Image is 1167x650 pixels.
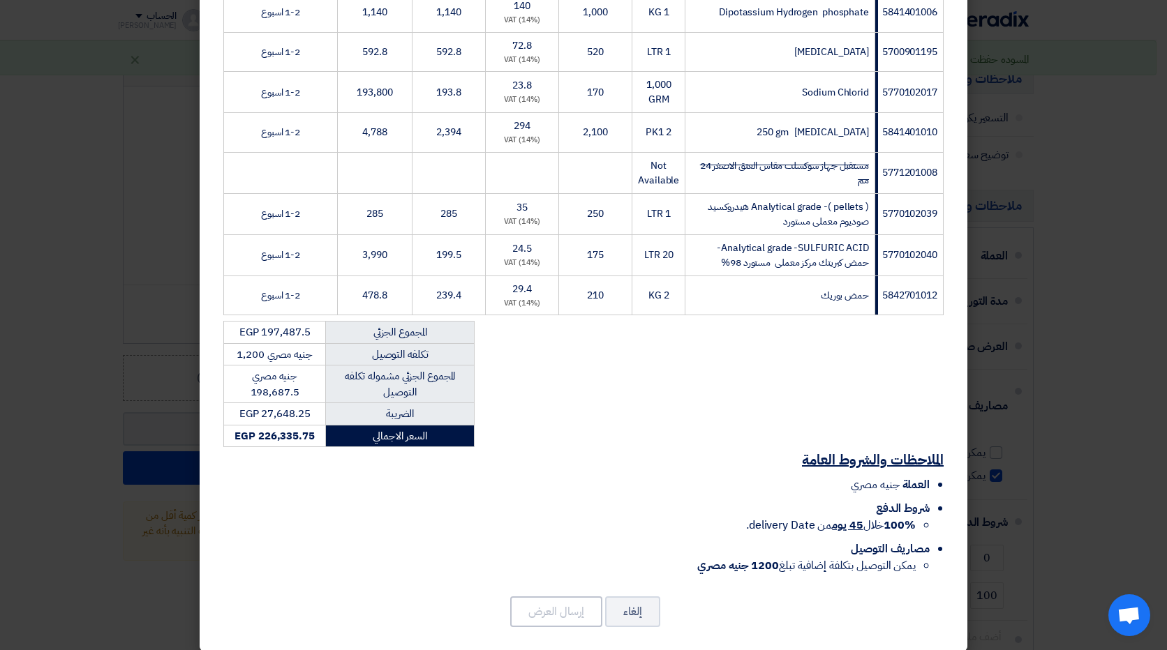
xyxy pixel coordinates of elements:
span: 23.8 [512,78,532,93]
span: العملة [902,476,930,493]
span: 2 PK1 [646,125,671,139]
td: 5771201008 [875,152,943,193]
td: المجموع الجزئي [326,322,475,344]
td: 5770102017 [875,72,943,113]
strong: 100% [884,517,916,534]
div: (14%) VAT [491,94,553,106]
span: Dipotassium Hydrogen phosphate [719,5,869,20]
div: (14%) VAT [491,257,553,269]
span: EGP 27,648.25 [239,406,311,421]
span: 1 LTR [647,206,671,221]
span: [MEDICAL_DATA] 250 gm [757,125,869,139]
td: EGP 197,487.5 [224,322,326,344]
u: الملاحظات والشروط العامة [802,449,944,470]
span: 520 [587,45,604,59]
span: 1,000 [583,5,608,20]
span: [MEDICAL_DATA] [794,45,869,59]
strong: EGP 226,335.75 [235,428,315,444]
span: 29.4 [512,282,532,296]
span: 199.5 [436,248,461,262]
td: المجموع الجزئي مشموله تكلفه التوصيل [326,365,475,403]
span: 3,990 [362,248,387,262]
td: الضريبة [326,403,475,425]
td: 5842701012 [875,275,943,315]
span: 72.8 [512,38,532,53]
span: 24.5 [512,241,532,256]
span: 2,100 [583,125,608,139]
span: 210 [587,288,604,303]
a: Open chat [1108,594,1150,636]
u: 45 يوم [832,517,863,534]
span: 1-2 اسبوع [261,248,300,262]
span: حمض بوريك [821,288,869,303]
strike: مستقبل جهاز سوكسلت مقاس العنق الاصغر 24 مم [700,158,869,188]
button: إلغاء [605,596,660,627]
span: 175 [587,248,604,262]
span: Sodium Chlorid [802,85,869,100]
td: 5700901195 [875,32,943,72]
span: 4,788 [362,125,387,139]
span: 193.8 [436,85,461,100]
div: (14%) VAT [491,298,553,310]
div: (14%) VAT [491,15,553,27]
span: 1 KG [648,5,669,20]
span: 478.8 [362,288,387,303]
span: 20 LTR [644,248,673,262]
span: جنيه مصري [851,476,899,493]
span: شروط الدفع [876,500,930,517]
strong: 1200 جنيه مصري [697,557,779,574]
span: 250 [587,206,604,221]
span: 193,800 [357,85,392,100]
span: 285 [366,206,383,221]
div: (14%) VAT [491,135,553,146]
span: 2,394 [436,125,461,139]
span: 1-2 اسبوع [261,206,300,221]
td: السعر الاجمالي [326,425,475,447]
span: 170 [587,85,604,100]
span: 1-2 اسبوع [261,5,300,20]
span: 294 [514,119,530,133]
span: 1-2 اسبوع [261,288,300,303]
span: 592.8 [362,45,387,59]
span: Analytical grade -SULFURIC ACID- حمض كبريتك مركز معملى مستورد 98% [717,241,869,270]
div: (14%) VAT [491,54,553,66]
span: مصاريف التوصيل [851,541,930,557]
span: خلال من delivery Date. [746,517,916,534]
span: 1-2 اسبوع [261,45,300,59]
span: 1-2 اسبوع [261,125,300,139]
td: 5770102040 [875,234,943,275]
span: 592.8 [436,45,461,59]
span: 2 KG [648,288,669,303]
span: جنيه مصري 198,687.5 [251,368,299,400]
div: (14%) VAT [491,216,553,228]
td: تكلفه التوصيل [326,343,475,365]
span: جنيه مصري 1,200 [237,347,313,362]
span: 35 [516,200,528,215]
span: Not Available [638,158,679,188]
span: 1-2 اسبوع [261,85,300,100]
span: 1,140 [362,5,387,20]
span: 239.4 [436,288,461,303]
span: Analytical grade -( pellets ) هيدروكسيد صوديوم معملى مستورد [708,199,869,229]
span: 285 [440,206,457,221]
li: يمكن التوصيل بتكلفة إضافية تبلغ [223,557,916,574]
td: 5841401010 [875,113,943,153]
span: 1,140 [436,5,461,20]
span: 1,000 GRM [646,77,671,107]
span: 1 LTR [647,45,671,59]
button: إرسال العرض [510,596,602,627]
td: 5770102039 [875,193,943,234]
